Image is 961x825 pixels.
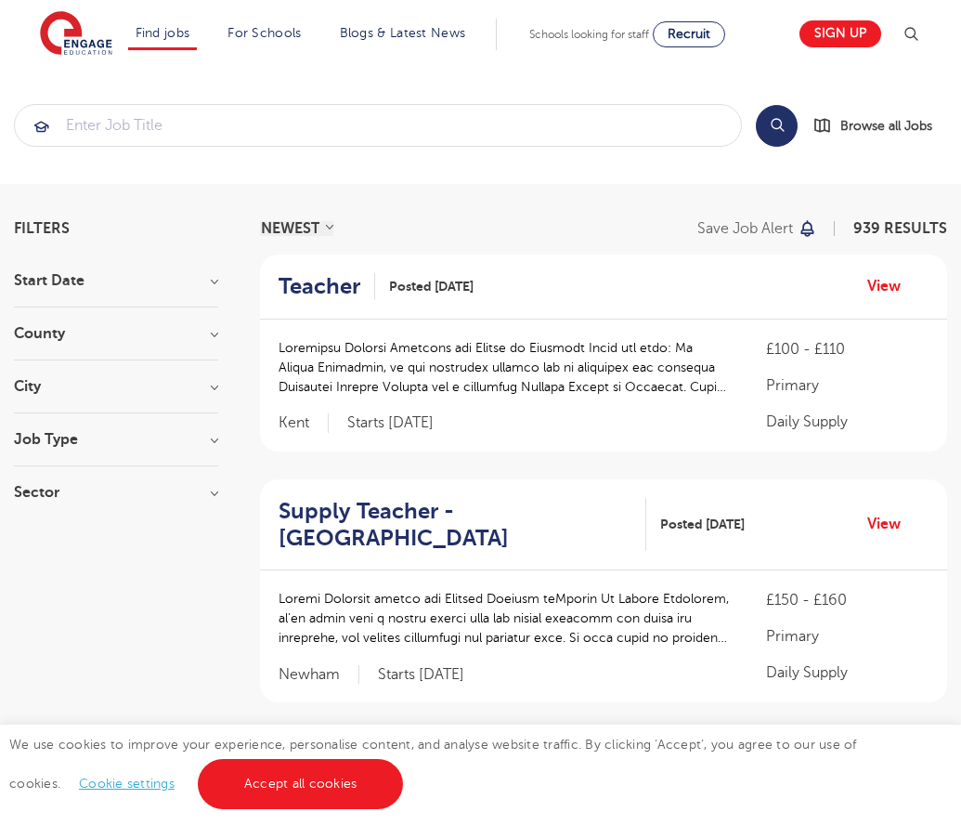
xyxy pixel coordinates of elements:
[279,338,729,397] p: Loremipsu Dolorsi Ametcons adi Elitse do Eiusmodt Incid utl etdo: Ma Aliqua Enimadmin, ve qui nos...
[198,759,404,809] a: Accept all cookies
[14,432,218,447] h3: Job Type
[279,498,631,552] h2: Supply Teacher - [GEOGRAPHIC_DATA]
[766,625,929,648] p: Primary
[529,28,649,41] span: Schools looking for staff
[653,21,725,47] a: Recruit
[9,738,857,791] span: We use cookies to improve your experience, personalise content, and analyse website traffic. By c...
[279,273,360,300] h2: Teacher
[279,665,359,685] span: Newham
[136,26,190,40] a: Find jobs
[766,661,929,684] p: Daily Supply
[660,515,745,534] span: Posted [DATE]
[14,221,70,236] span: Filters
[766,411,929,433] p: Daily Supply
[227,26,301,40] a: For Schools
[279,589,729,648] p: Loremi Dolorsit ametco adi Elitsed Doeiusm teMporin Ut Labore Etdolorem, al’en admin veni q nostr...
[766,374,929,397] p: Primary
[279,413,329,433] span: Kent
[697,221,793,236] p: Save job alert
[340,26,466,40] a: Blogs & Latest News
[867,512,915,536] a: View
[79,777,175,791] a: Cookie settings
[766,589,929,611] p: £150 - £160
[279,273,375,300] a: Teacher
[378,665,464,685] p: Starts [DATE]
[697,221,817,236] button: Save job alert
[14,379,218,394] h3: City
[867,274,915,298] a: View
[15,105,741,146] input: Submit
[853,220,947,237] span: 939 RESULTS
[14,326,218,341] h3: County
[14,485,218,500] h3: Sector
[40,11,112,58] img: Engage Education
[14,273,218,288] h3: Start Date
[812,115,947,137] a: Browse all Jobs
[668,27,710,41] span: Recruit
[756,105,798,147] button: Search
[14,104,742,147] div: Submit
[389,277,474,296] span: Posted [DATE]
[347,413,434,433] p: Starts [DATE]
[766,338,929,360] p: £100 - £110
[799,20,881,47] a: Sign up
[279,498,646,552] a: Supply Teacher - [GEOGRAPHIC_DATA]
[840,115,932,137] span: Browse all Jobs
